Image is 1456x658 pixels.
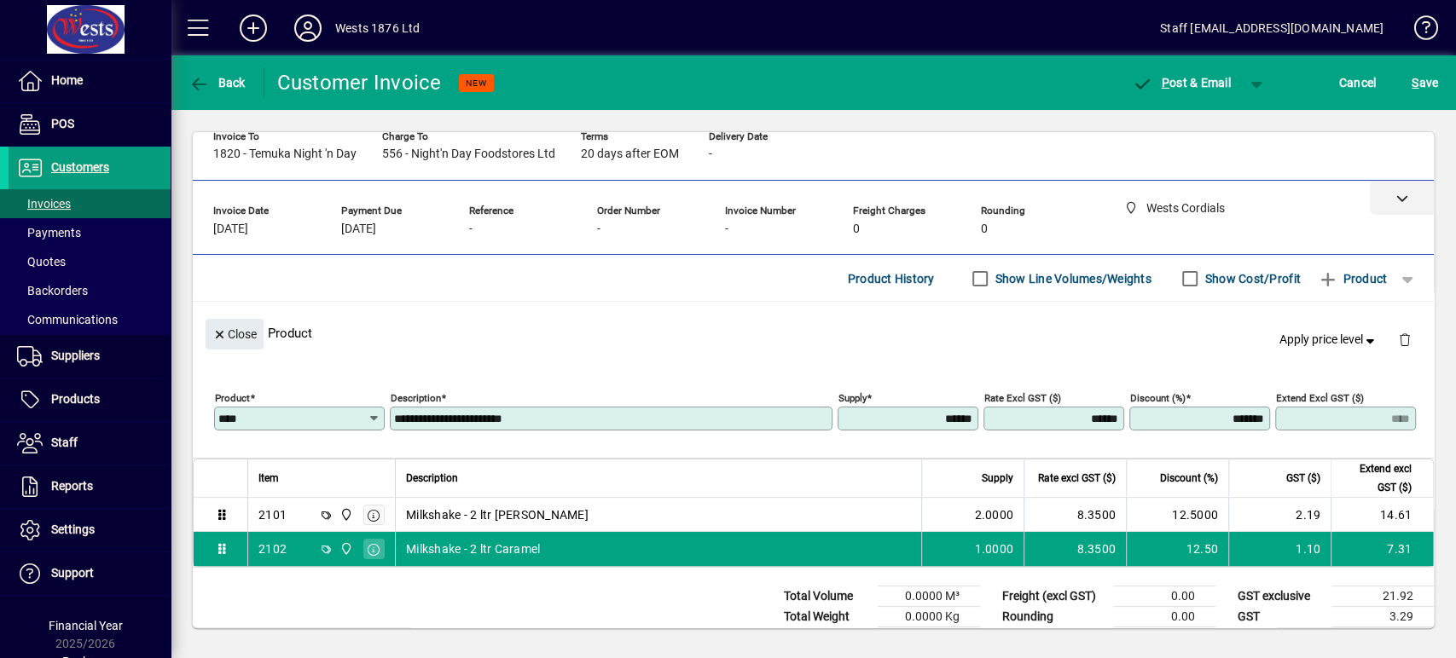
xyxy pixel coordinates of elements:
[1229,607,1331,627] td: GST
[258,469,279,488] span: Item
[1286,469,1320,488] span: GST ($)
[9,305,171,334] a: Communications
[213,222,248,236] span: [DATE]
[1132,76,1231,89] span: ost & Email
[1130,392,1186,404] mat-label: Discount (%)
[469,222,473,236] span: -
[981,222,988,236] span: 0
[51,566,94,580] span: Support
[51,392,100,406] span: Products
[1160,14,1383,42] div: Staff [EMAIL_ADDRESS][DOMAIN_NAME]
[1162,76,1169,89] span: P
[984,392,1061,404] mat-label: Rate excl GST ($)
[1126,498,1228,532] td: 12.5000
[406,540,540,557] span: Milkshake - 2 ltr Caramel
[226,13,281,43] button: Add
[49,619,123,632] span: Financial Year
[51,479,93,493] span: Reports
[277,69,442,96] div: Customer Invoice
[975,540,1014,557] span: 1.0000
[258,506,287,523] div: 2101
[9,103,171,146] a: POS
[466,78,487,89] span: NEW
[51,436,78,449] span: Staff
[258,540,287,557] div: 2102
[335,505,355,524] span: Wests Cordials
[341,222,376,236] span: [DATE]
[51,73,83,87] span: Home
[1035,540,1116,557] div: 8.3500
[878,607,980,627] td: 0.0000 Kg
[17,197,71,211] span: Invoices
[9,247,171,276] a: Quotes
[193,302,1434,364] div: Product
[848,265,935,292] span: Product History
[17,284,88,297] span: Backorders
[1123,67,1239,98] button: Post & Email
[1331,607,1434,627] td: 3.29
[1412,76,1418,89] span: S
[841,263,942,294] button: Product History
[709,147,712,161] span: -
[9,422,171,465] a: Staff
[9,509,171,551] a: Settings
[9,218,171,247] a: Payments
[9,378,171,421] a: Products
[9,189,171,218] a: Invoices
[406,506,589,523] span: Milkshake - 2 ltr [PERSON_NAME]
[1113,586,1215,607] td: 0.00
[1279,331,1378,349] span: Apply price level
[51,160,109,174] span: Customers
[1331,532,1433,566] td: 7.31
[1228,532,1331,566] td: 1.10
[838,392,867,404] mat-label: Supply
[391,392,441,404] mat-label: Description
[51,117,74,130] span: POS
[1335,67,1381,98] button: Cancel
[1228,498,1331,532] td: 2.19
[189,76,246,89] span: Back
[1035,506,1116,523] div: 8.3500
[1331,627,1434,649] td: 25.21
[1342,459,1412,497] span: Extend excl GST ($)
[17,313,118,326] span: Communications
[171,67,264,98] app-page-header-button: Back
[1273,325,1385,355] button: Apply price level
[1318,265,1387,292] span: Product
[1412,69,1438,96] span: ave
[17,255,66,268] span: Quotes
[1401,3,1435,59] a: Knowledge Base
[581,147,679,161] span: 20 days after EOM
[975,506,1014,523] span: 2.0000
[1309,263,1395,294] button: Product
[775,586,878,607] td: Total Volume
[382,147,555,161] span: 556 - Night'n Day Foodstores Ltd
[994,586,1113,607] td: Freight (excl GST)
[1331,586,1434,607] td: 21.92
[1339,69,1377,96] span: Cancel
[725,222,728,236] span: -
[775,607,878,627] td: Total Weight
[853,222,860,236] span: 0
[982,469,1013,488] span: Supply
[213,147,357,161] span: 1820 - Temuka Night 'n Day
[9,276,171,305] a: Backorders
[1331,498,1433,532] td: 14.61
[1202,270,1301,287] label: Show Cost/Profit
[9,465,171,508] a: Reports
[878,586,980,607] td: 0.0000 M³
[206,319,264,349] button: Close
[281,13,335,43] button: Profile
[597,222,600,236] span: -
[1126,532,1228,566] td: 12.50
[9,60,171,102] a: Home
[994,607,1113,627] td: Rounding
[1384,319,1425,360] button: Delete
[1038,469,1116,488] span: Rate excl GST ($)
[215,392,250,404] mat-label: Product
[1229,627,1331,649] td: GST inclusive
[9,552,171,595] a: Support
[992,270,1151,287] label: Show Line Volumes/Weights
[212,320,257,349] span: Close
[1276,392,1364,404] mat-label: Extend excl GST ($)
